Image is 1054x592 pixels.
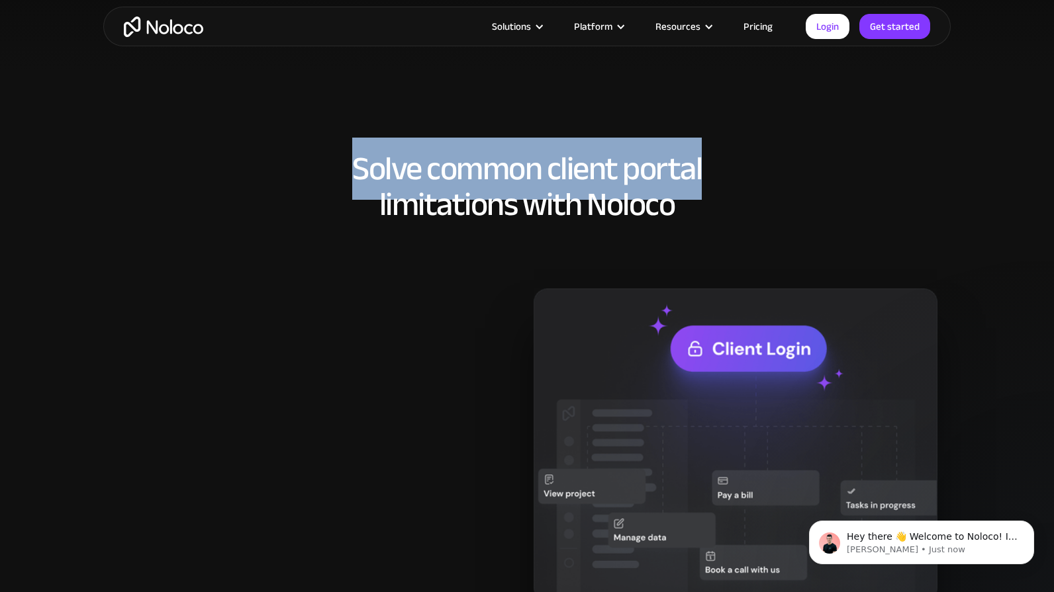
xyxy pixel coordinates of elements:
[574,18,612,35] div: Platform
[492,18,531,35] div: Solutions
[475,18,557,35] div: Solutions
[117,151,937,222] h2: Solve common client portal limitations with Noloco
[124,17,203,37] a: home
[727,18,789,35] a: Pricing
[655,18,700,35] div: Resources
[859,14,930,39] a: Get started
[789,493,1054,585] iframe: Intercom notifications message
[806,14,849,39] a: Login
[557,18,639,35] div: Platform
[639,18,727,35] div: Resources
